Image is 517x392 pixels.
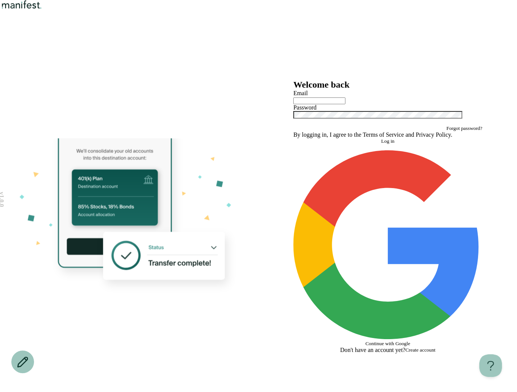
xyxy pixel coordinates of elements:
[446,125,482,131] button: Forgot password?
[293,131,482,138] p: By logging in, I agree to the and .
[416,131,451,138] a: Privacy Policy
[293,80,482,90] h2: Welcome back
[293,104,316,111] label: Password
[406,347,436,353] button: Create account
[479,354,502,377] iframe: Toggle Customer Support
[293,90,308,96] label: Email
[381,138,394,144] span: Log in
[340,347,406,353] span: Don't have an account yet?
[363,131,404,138] a: Terms of Service
[293,138,482,144] button: Log in
[365,341,410,346] span: Continue with Google
[293,150,482,347] button: Continue with Google
[446,125,482,131] span: Forgot password?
